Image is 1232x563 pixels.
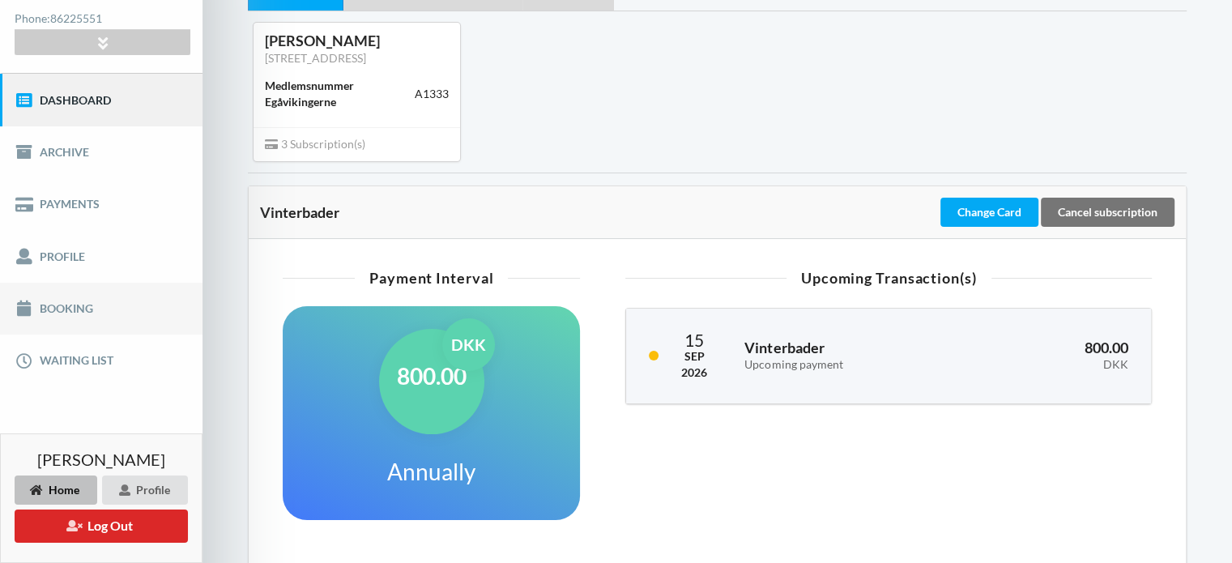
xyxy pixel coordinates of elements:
[283,271,580,285] div: Payment Interval
[397,361,467,390] h1: 800.00
[681,331,707,348] div: 15
[37,451,165,467] span: [PERSON_NAME]
[265,32,449,50] div: [PERSON_NAME]
[15,476,97,505] div: Home
[940,198,1038,227] div: Change Card
[442,318,495,371] div: DKK
[387,457,475,486] h1: Annually
[681,348,707,365] div: Sep
[265,78,415,110] div: Medlemsnummer Egåvikingerne
[744,339,952,371] h3: Vinterbader
[744,358,952,372] div: Upcoming payment
[15,510,188,543] button: Log Out
[265,51,366,65] a: [STREET_ADDRESS]
[50,11,102,25] strong: 86225551
[415,86,449,102] div: A1333
[975,339,1128,371] h3: 800.00
[265,137,365,151] span: 3 Subscription(s)
[975,358,1128,372] div: DKK
[1041,198,1174,227] div: Cancel subscription
[260,204,937,220] div: Vinterbader
[15,8,190,30] div: Phone:
[625,271,1152,285] div: Upcoming Transaction(s)
[681,365,707,381] div: 2026
[102,476,188,505] div: Profile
